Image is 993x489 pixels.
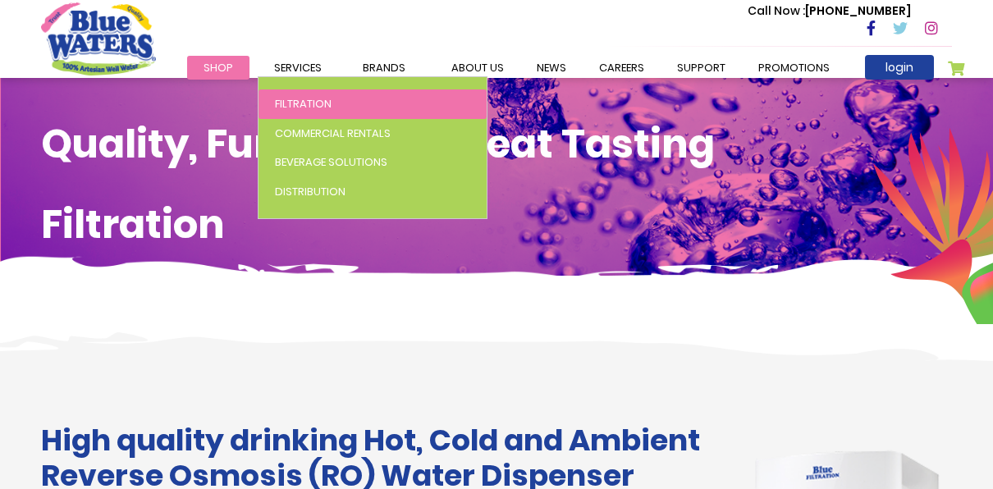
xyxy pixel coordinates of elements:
p: [PHONE_NUMBER] [748,2,911,20]
span: Filtration [275,96,332,112]
span: Commercial Rentals [275,126,391,141]
span: Shop [204,60,233,75]
h1: Filtration [41,201,952,249]
span: Call Now : [748,2,805,19]
a: News [520,56,583,80]
span: Brands [363,60,405,75]
a: login [865,55,934,80]
a: Promotions [742,56,846,80]
a: careers [583,56,661,80]
span: Beverage Solutions [275,154,387,170]
h1: Quality, Functional, Great Tasting [41,121,952,168]
span: Distribution [275,184,345,199]
span: Services [274,60,322,75]
a: about us [435,56,520,80]
a: store logo [41,2,156,75]
a: support [661,56,742,80]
